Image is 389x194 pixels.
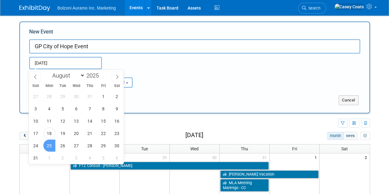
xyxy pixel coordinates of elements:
span: Sat [341,146,348,151]
span: August 13, 2025 [70,115,82,127]
span: Bolzoni Auramo Inc. Marketing [58,6,116,10]
span: August 21, 2025 [84,127,96,139]
span: July 31, 2025 [84,90,96,102]
img: Casey Coats [334,3,364,10]
span: August 27, 2025 [70,140,82,152]
span: August 9, 2025 [111,103,123,115]
a: Search [298,3,326,14]
span: July 30, 2025 [70,90,82,102]
select: Month [50,72,85,79]
span: September 4, 2025 [84,152,96,164]
span: July 28, 2025 [43,90,55,102]
span: August 31, 2025 [30,152,42,164]
span: August 11, 2025 [43,115,55,127]
span: July 29, 2025 [57,90,69,102]
span: August 26, 2025 [57,140,69,152]
span: September 6, 2025 [111,152,123,164]
span: August 6, 2025 [70,103,82,115]
span: Mon [42,84,56,88]
span: Sat [110,84,124,88]
button: Cancel [339,95,359,105]
button: month [327,132,343,140]
span: September 1, 2025 [43,152,55,164]
span: Fri [97,84,110,88]
span: August 1, 2025 [97,90,109,102]
button: prev [19,132,31,140]
span: 31 [262,153,269,161]
span: August 16, 2025 [111,115,123,127]
label: New Event [29,28,53,38]
span: August 2, 2025 [111,90,123,102]
button: myCustomButton [360,132,370,140]
span: Tue [141,146,148,151]
span: Tue [56,84,69,88]
button: week [343,132,357,140]
img: ExhibitDay [19,5,50,11]
input: Name of Trade Show / Conference [29,39,360,53]
span: Thu [241,146,248,151]
a: MLA Meeting Marengo - CC [220,179,269,192]
span: Wed [190,146,199,151]
span: September 5, 2025 [97,152,109,164]
span: August 24, 2025 [30,140,42,152]
span: 30 [212,153,219,161]
span: August 3, 2025 [30,103,42,115]
span: Thu [83,84,97,88]
span: August 20, 2025 [70,127,82,139]
a: [PERSON_NAME] Vacation [220,170,319,178]
span: 2 [364,153,370,161]
span: August 4, 2025 [43,103,55,115]
span: August 29, 2025 [97,140,109,152]
span: August 7, 2025 [84,103,96,115]
span: August 10, 2025 [30,115,42,127]
span: August 22, 2025 [97,127,109,139]
span: September 2, 2025 [57,152,69,164]
span: August 12, 2025 [57,115,69,127]
span: 1 [314,153,319,161]
span: August 8, 2025 [97,103,109,115]
span: August 25, 2025 [43,140,55,152]
input: Start Date - End Date [29,57,102,69]
h2: [DATE] [185,132,203,139]
span: Fri [292,146,297,151]
span: 29 [162,153,169,161]
span: August 18, 2025 [43,127,55,139]
span: August 15, 2025 [97,115,109,127]
div: Participation: [91,69,143,77]
span: Wed [69,84,83,88]
span: September 3, 2025 [70,152,82,164]
div: Attendance / Format: [29,69,81,77]
span: August 30, 2025 [111,140,123,152]
span: Search [306,6,320,10]
span: August 28, 2025 [84,140,96,152]
span: Sun [29,84,42,88]
input: Year [85,72,103,79]
i: Personalize Calendar [363,134,367,138]
span: August 5, 2025 [57,103,69,115]
span: August 19, 2025 [57,127,69,139]
span: August 14, 2025 [84,115,96,127]
span: July 27, 2025 [30,90,42,102]
a: FTZ Consult - [PERSON_NAME] [70,162,269,170]
span: August 17, 2025 [30,127,42,139]
span: August 23, 2025 [111,127,123,139]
